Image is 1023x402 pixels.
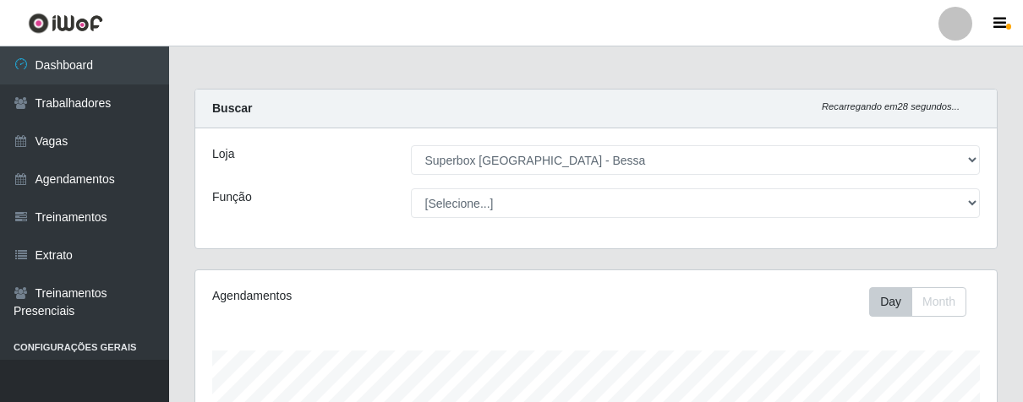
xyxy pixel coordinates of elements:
div: First group [869,287,966,317]
button: Day [869,287,912,317]
img: CoreUI Logo [28,13,103,34]
button: Month [911,287,966,317]
label: Loja [212,145,234,163]
i: Recarregando em 28 segundos... [822,101,960,111]
label: Função [212,188,252,206]
div: Toolbar with button groups [869,287,980,317]
div: Agendamentos [212,287,517,305]
strong: Buscar [212,101,252,115]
